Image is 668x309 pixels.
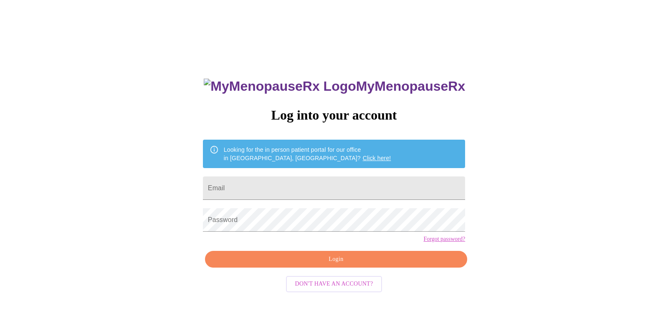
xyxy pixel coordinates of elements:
[204,79,465,94] h3: MyMenopauseRx
[204,79,356,94] img: MyMenopauseRx Logo
[295,279,373,289] span: Don't have an account?
[363,155,391,161] a: Click here!
[203,107,465,123] h3: Log into your account
[205,251,467,268] button: Login
[423,236,465,243] a: Forgot password?
[215,254,458,265] span: Login
[224,142,391,166] div: Looking for the in person patient portal for our office in [GEOGRAPHIC_DATA], [GEOGRAPHIC_DATA]?
[284,280,385,287] a: Don't have an account?
[286,276,382,292] button: Don't have an account?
